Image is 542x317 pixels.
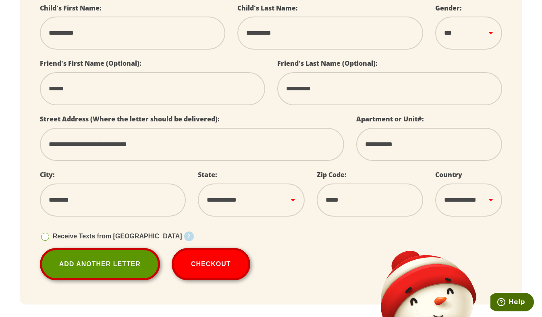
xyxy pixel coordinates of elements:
label: Street Address (Where the letter should be delivered): [40,115,220,123]
label: Friend's Last Name (Optional): [277,59,378,68]
button: Checkout [172,248,250,280]
iframe: Opens a widget where you can find more information [490,293,534,313]
label: Country [435,170,462,179]
label: Zip Code: [317,170,347,179]
label: State: [198,170,217,179]
a: Add Another Letter [40,248,160,280]
label: City: [40,170,55,179]
label: Child's First Name: [40,4,102,13]
label: Apartment or Unit#: [356,115,424,123]
label: Friend's First Name (Optional): [40,59,141,68]
span: Receive Texts from [GEOGRAPHIC_DATA] [53,233,182,240]
label: Gender: [435,4,462,13]
label: Child's Last Name: [237,4,298,13]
